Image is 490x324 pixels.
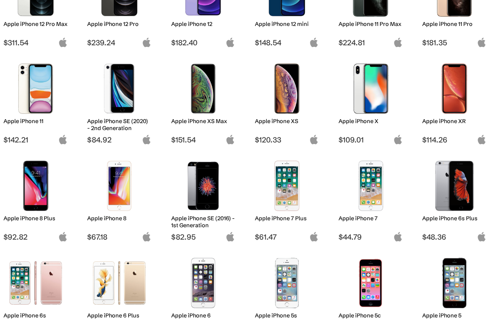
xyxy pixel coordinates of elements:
[87,312,151,319] h2: Apple iPhone 6 Plus
[9,63,62,114] img: iPhone 11
[3,312,68,319] h2: Apple iPhone 6s
[171,232,236,242] span: $82.95
[87,118,151,132] h2: Apple iPhone SE (2020) - 2nd Generation
[344,258,397,308] img: iPhone 5c
[142,135,151,144] img: apple-logo
[58,232,68,242] img: apple-logo
[93,258,146,308] img: iPhone 6 Plus
[335,60,406,144] a: iPhone X Apple iPhone X $109.01 apple-logo
[225,135,235,144] img: apple-logo
[422,118,487,125] h2: Apple iPhone XR
[93,161,146,211] img: iPhone 8
[9,161,62,211] img: iPhone 8 Plus
[171,215,236,229] h2: Apple iPhone SE (2016) - 1st Generation
[393,232,403,242] img: apple-logo
[251,157,323,242] a: iPhone 7 Plus Apple iPhone 7 Plus $61.47 apple-logo
[84,157,155,242] a: iPhone 8 Apple iPhone 8 $67.18 apple-logo
[3,215,68,222] h2: Apple iPhone 8 Plus
[344,63,397,114] img: iPhone X
[477,38,487,47] img: apple-logo
[309,38,319,47] img: apple-logo
[339,135,403,144] span: $109.01
[255,232,319,242] span: $61.47
[393,135,403,144] img: apple-logo
[87,135,151,144] span: $84.92
[255,312,319,319] h2: Apple iPhone 5s
[422,21,487,27] h2: Apple iPhone 11 Pro
[422,232,487,242] span: $48.36
[255,135,319,144] span: $120.33
[87,215,151,222] h2: Apple iPhone 8
[9,258,62,308] img: iPhone 6s
[3,232,68,242] span: $92.82
[255,215,319,222] h2: Apple iPhone 7 Plus
[93,63,146,114] img: iPhone SE 2nd Gen
[428,63,481,114] img: iPhone XR
[87,38,151,47] span: $239.24
[84,60,155,144] a: iPhone SE 2nd Gen Apple iPhone SE (2020) - 2nd Generation $84.92 apple-logo
[171,135,236,144] span: $151.54
[171,38,236,47] span: $182.40
[339,215,403,222] h2: Apple iPhone 7
[344,161,397,211] img: iPhone 7
[3,21,68,27] h2: Apple iPhone 12 Pro Max
[177,161,230,211] img: iPhone SE 1st Gen
[171,21,236,27] h2: Apple iPhone 12
[335,157,406,242] a: iPhone 7 Apple iPhone 7 $44.79 apple-logo
[3,135,68,144] span: $142.21
[422,135,487,144] span: $114.26
[142,38,151,47] img: apple-logo
[339,232,403,242] span: $44.79
[167,157,239,242] a: iPhone SE 1st Gen Apple iPhone SE (2016) - 1st Generation $82.95 apple-logo
[167,60,239,144] a: iPhone XS Max Apple iPhone XS Max $151.54 apple-logo
[255,38,319,47] span: $148.54
[339,312,403,319] h2: Apple iPhone 5c
[251,60,323,144] a: iPhone XS Apple iPhone XS $120.33 apple-logo
[3,118,68,125] h2: Apple iPhone 11
[87,21,151,27] h2: Apple iPhone 12 Pro
[225,38,235,47] img: apple-logo
[477,135,487,144] img: apple-logo
[477,232,487,242] img: apple-logo
[339,38,403,47] span: $224.81
[225,232,235,242] img: apple-logo
[422,312,487,319] h2: Apple iPhone 5
[339,21,403,27] h2: Apple iPhone 11 Pro Max
[142,232,151,242] img: apple-logo
[309,135,319,144] img: apple-logo
[87,232,151,242] span: $67.18
[255,21,319,27] h2: Apple iPhone 12 mini
[393,38,403,47] img: apple-logo
[261,63,313,114] img: iPhone XS
[255,118,319,125] h2: Apple iPhone XS
[177,258,230,308] img: iPhone 6
[261,161,313,211] img: iPhone 7 Plus
[339,118,403,125] h2: Apple iPhone X
[261,258,313,308] img: iPhone 5s
[428,258,481,308] img: iPhone 5
[422,215,487,222] h2: Apple iPhone 6s Plus
[428,161,481,211] img: iPhone 6s Plus
[3,38,68,47] span: $311.54
[309,232,319,242] img: apple-logo
[419,157,490,242] a: iPhone 6s Plus Apple iPhone 6s Plus $48.36 apple-logo
[171,118,236,125] h2: Apple iPhone XS Max
[58,135,68,144] img: apple-logo
[419,60,490,144] a: iPhone XR Apple iPhone XR $114.26 apple-logo
[177,63,230,114] img: iPhone XS Max
[171,312,236,319] h2: Apple iPhone 6
[58,38,68,47] img: apple-logo
[422,38,487,47] span: $181.35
